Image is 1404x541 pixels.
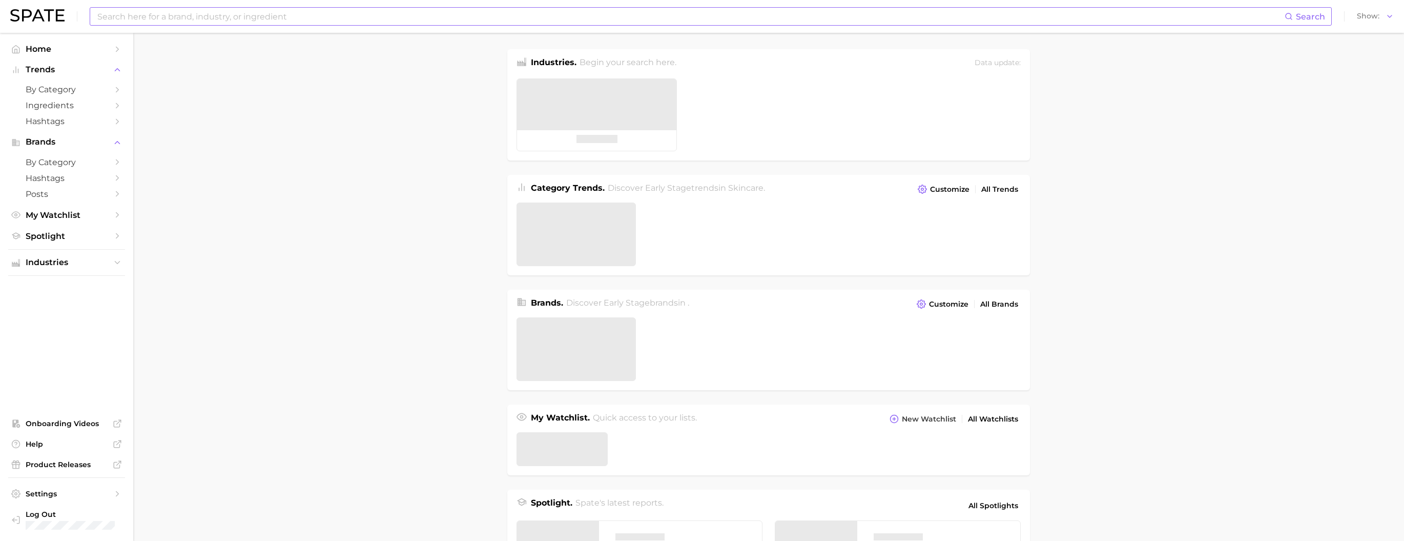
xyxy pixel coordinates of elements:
a: All Brands [978,297,1021,311]
span: My Watchlist [26,210,108,220]
span: Settings [26,489,108,498]
span: Brands [26,137,108,147]
button: New Watchlist [887,412,959,426]
button: Brands [8,134,125,150]
a: Settings [8,486,125,502]
a: Log out. Currently logged in with e-mail doyeon@spate.nyc. [8,507,125,533]
span: Home [26,44,108,54]
span: Show [1357,13,1379,19]
span: Customize [929,300,968,309]
span: by Category [26,157,108,167]
a: Product Releases [8,457,125,472]
a: All Trends [979,183,1021,196]
span: Help [26,439,108,449]
span: Onboarding Videos [26,419,108,428]
input: Search here for a brand, industry, or ingredient [96,8,1285,25]
span: New Watchlist [902,415,956,424]
span: Discover Early Stage trends in . [608,183,765,193]
span: Ingredients [26,101,108,110]
span: Industries [26,258,108,267]
span: skincare [728,183,763,193]
a: Onboarding Videos [8,416,125,431]
h2: Quick access to your lists. [593,412,697,426]
span: All Watchlists [968,415,1018,424]
a: Hashtags [8,170,125,186]
a: All Spotlights [966,497,1021,514]
div: Data update: [975,56,1021,70]
img: SPATE [10,9,65,22]
h2: Begin your search here. [580,56,676,70]
a: Hashtags [8,113,125,129]
a: My Watchlist [8,207,125,223]
a: Spotlight [8,228,125,244]
span: Brands . [531,298,563,308]
a: Posts [8,186,125,202]
span: Category Trends . [531,183,605,193]
span: by Category [26,85,108,94]
a: All Watchlists [965,412,1021,426]
a: by Category [8,154,125,170]
span: Discover Early Stage brands in . [566,298,689,308]
h1: Industries. [531,56,576,70]
span: All Brands [980,300,1018,309]
span: Spotlight [26,231,108,241]
span: Log Out [26,510,117,519]
span: Product Releases [26,460,108,469]
span: All Trends [981,185,1018,194]
span: Customize [930,185,969,194]
button: Industries [8,255,125,270]
button: Customize [915,182,972,196]
a: Home [8,41,125,57]
h1: My Watchlist. [531,412,590,426]
button: Trends [8,62,125,77]
span: Posts [26,189,108,199]
span: Search [1296,12,1325,22]
span: Trends [26,65,108,74]
h2: Spate's latest reports. [575,497,664,514]
span: Hashtags [26,173,108,183]
h1: Spotlight. [531,497,572,514]
button: Show [1354,10,1396,23]
span: All Spotlights [968,499,1018,512]
button: Customize [914,297,971,311]
span: Hashtags [26,116,108,126]
a: Help [8,436,125,452]
a: Ingredients [8,97,125,113]
a: by Category [8,82,125,97]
